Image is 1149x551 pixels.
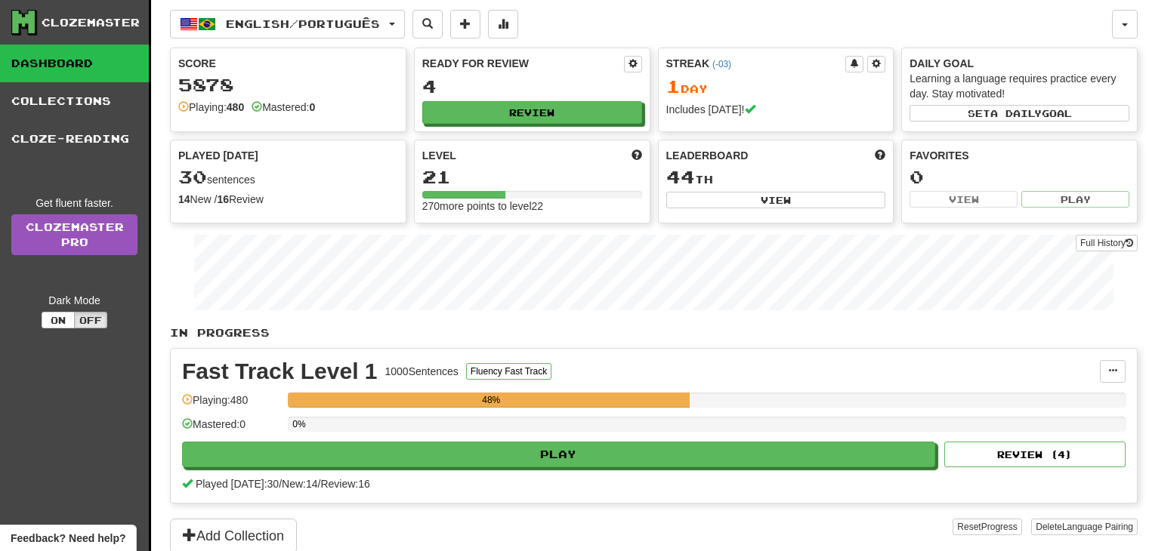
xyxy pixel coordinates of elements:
button: Search sentences [412,10,443,38]
span: English / Português [226,17,380,30]
span: Review: 16 [320,478,369,490]
button: Play [182,442,935,467]
strong: 480 [227,101,244,113]
span: / [279,478,282,490]
div: Clozemaster [42,15,140,30]
button: Add sentence to collection [450,10,480,38]
span: This week in points, UTC [875,148,885,163]
button: Full History [1076,235,1138,251]
button: Review [422,101,642,124]
div: Streak [666,56,846,71]
div: 270 more points to level 22 [422,199,642,214]
span: Open feedback widget [11,531,125,546]
button: More stats [488,10,518,38]
div: Favorites [910,148,1129,163]
div: 4 [422,77,642,96]
div: Day [666,77,886,97]
div: Ready for Review [422,56,624,71]
span: Played [DATE] [178,148,258,163]
div: sentences [178,168,398,187]
button: English/Português [170,10,405,38]
div: th [666,168,886,187]
button: Off [74,312,107,328]
span: 1 [666,75,681,97]
span: Language Pairing [1062,522,1133,532]
span: 30 [178,166,207,187]
div: Daily Goal [910,56,1129,71]
span: Progress [981,522,1018,532]
button: Seta dailygoal [910,105,1129,122]
div: Fast Track Level 1 [182,360,378,383]
div: 1000 Sentences [385,364,459,379]
div: Dark Mode [11,293,137,308]
div: Includes [DATE]! [666,102,886,117]
button: View [666,192,886,208]
div: Mastered: [252,100,315,115]
div: Mastered: 0 [182,417,280,442]
div: Playing: [178,100,244,115]
span: Level [422,148,456,163]
div: 48% [292,392,690,408]
button: On [42,312,75,328]
a: (-03) [712,59,731,69]
div: Get fluent faster. [11,195,137,211]
button: Review (4) [944,442,1126,467]
strong: 14 [178,193,190,205]
button: DeleteLanguage Pairing [1031,519,1138,535]
div: 21 [422,168,642,186]
span: New: 14 [282,478,317,490]
a: ClozemasterPro [11,214,137,255]
div: New / Review [178,192,398,207]
span: 44 [666,166,695,187]
div: Score [178,56,398,71]
button: View [910,191,1018,208]
button: ResetProgress [953,519,1021,535]
button: Fluency Fast Track [466,363,551,380]
strong: 16 [217,193,229,205]
span: Score more points to level up [632,148,642,163]
div: Playing: 480 [182,392,280,417]
span: / [318,478,321,490]
div: 0 [910,168,1129,186]
p: In Progress [170,325,1138,340]
span: a daily [990,108,1042,119]
div: 5878 [178,75,398,94]
strong: 0 [309,101,315,113]
span: Leaderboard [666,148,749,163]
button: Play [1021,191,1129,208]
div: Learning a language requires practice every day. Stay motivated! [910,71,1129,101]
span: Played [DATE]: 30 [196,478,279,490]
